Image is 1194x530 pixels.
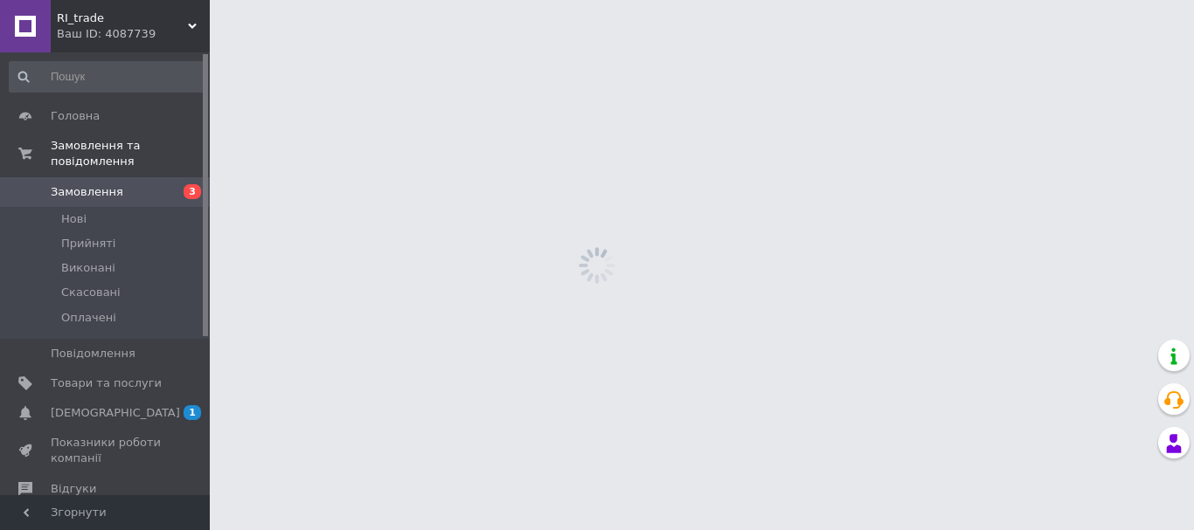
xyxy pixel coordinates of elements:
span: Показники роботи компанії [51,435,162,466]
span: Товари та послуги [51,375,162,391]
span: Прийняті [61,236,115,251]
span: Відгуки [51,481,96,497]
span: Повідомлення [51,346,135,361]
span: Нові [61,211,87,227]
span: [DEMOGRAPHIC_DATA] [51,405,180,421]
span: Замовлення [51,184,123,200]
span: Оплачені [61,310,116,326]
span: Виконані [61,260,115,276]
input: Пошук [9,61,206,93]
span: 3 [184,184,201,199]
span: 1 [184,405,201,420]
span: Головна [51,108,100,124]
span: RI_trade [57,10,188,26]
span: Скасовані [61,285,121,300]
span: Замовлення та повідомлення [51,138,210,169]
div: Ваш ID: 4087739 [57,26,210,42]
